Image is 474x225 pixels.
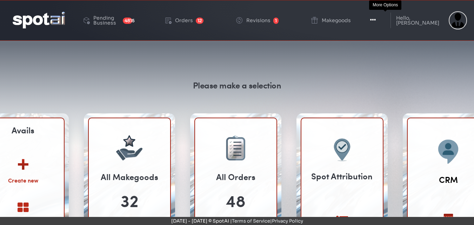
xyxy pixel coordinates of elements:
[196,18,203,24] span: 12
[76,4,138,37] a: Pending Business 4815
[235,135,238,138] img: vector-36.svg
[123,18,132,24] span: 4815
[4,148,42,176] img: create-new-2.svg
[233,135,235,138] img: vector-37.svg
[439,173,458,186] a: CRM
[273,18,279,24] span: 1
[327,135,357,165] img: spot-attribution.png
[396,15,445,25] div: Hello, [PERSON_NAME]
[229,145,232,146] img: vector-39.svg
[13,12,65,28] img: logo-reversed.png
[272,218,303,224] a: Privacy Policy
[229,151,232,153] img: vector-41.svg
[229,148,232,150] img: vector-40.svg
[229,155,232,157] img: vector-42.svg
[305,5,356,36] a: Makegoods
[246,18,271,23] div: Revisions
[449,11,467,29] img: Sterling Cooper & Partners
[226,137,245,160] img: group-31.png
[229,5,284,36] a: Revisions 1
[232,218,270,224] a: Terms of Service
[93,15,120,25] div: Pending Business
[158,5,209,36] a: Orders 12
[235,16,243,25] img: change-circle.png
[301,170,383,182] div: Spot Attribution
[216,171,255,183] div: All Orders
[432,135,465,168] img: CRM-V4.png
[4,176,42,184] div: Create new
[229,141,232,143] img: vector-38.svg
[164,16,172,25] img: order-play.png
[82,16,91,25] img: deployed-code-history.png
[120,188,139,212] div: 32
[390,13,391,28] img: line-1.svg
[122,215,136,223] div: Items
[118,152,119,153] img: vector-34.svg
[228,215,243,223] div: Items
[101,171,158,183] div: All Makegoods
[226,188,246,212] div: 48
[4,171,42,184] a: Create new
[193,79,281,91] div: Please make a selection
[175,18,193,23] div: Orders
[322,18,351,23] div: Makegoods
[233,141,241,156] img: group-32.png
[369,0,401,10] div: More Options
